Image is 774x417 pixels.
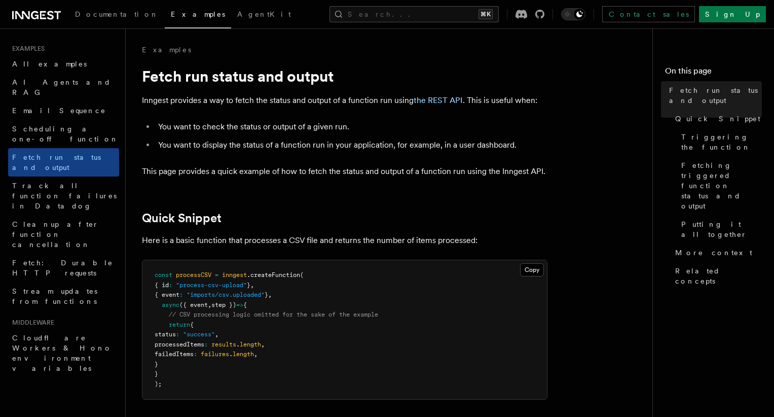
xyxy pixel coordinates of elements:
[265,291,268,298] span: }
[179,301,208,308] span: ({ event
[169,282,172,289] span: :
[142,211,222,225] a: Quick Snippet
[155,351,194,358] span: failedItems
[12,182,117,210] span: Track all function failures in Datadog
[155,341,204,348] span: processedItems
[201,351,229,358] span: failures
[665,65,762,81] h4: On this page
[142,233,547,248] p: Here is a basic function that processes a CSV file and returns the number of items processed:
[142,45,191,55] a: Examples
[190,321,194,328] span: {
[602,6,695,22] a: Contact sales
[155,331,176,338] span: status
[155,271,172,279] span: const
[699,6,766,22] a: Sign Up
[677,128,762,156] a: Triggering the function
[155,138,547,152] li: You want to display the status of a function run in your application, for example, in a user dash...
[183,331,215,338] span: "success"
[671,262,762,290] a: Related concepts
[69,3,165,27] a: Documentation
[8,254,119,282] a: Fetch: Durable HTTP requests
[208,301,211,308] span: ,
[12,287,97,305] span: Stream updates from functions
[520,263,544,276] button: Copy
[681,219,762,239] span: Putting it all together
[675,114,760,124] span: Quick Snippet
[261,341,265,348] span: ,
[12,334,112,372] span: Cloudflare Workers & Hono environment variables
[155,291,179,298] span: { event
[142,164,547,179] p: This page provides a quick example of how to fetch the status and output of a function run using ...
[12,153,101,171] span: Fetch run status and output
[155,370,158,377] span: }
[179,291,183,298] span: :
[222,271,247,279] span: inngest
[233,351,254,358] span: length
[665,81,762,110] a: Fetch run status and output
[677,156,762,215] a: Fetching triggered function status and output
[8,282,119,310] a: Stream updates from functions
[671,244,762,262] a: More context
[247,282,250,289] span: }
[194,351,197,358] span: :
[300,271,304,279] span: (
[229,351,233,358] span: .
[142,67,547,85] h1: Fetch run status and output
[231,3,297,27] a: AgentKit
[8,215,119,254] a: Cleanup after function cancellation
[671,110,762,128] a: Quick Snippet
[211,301,236,308] span: step })
[176,282,247,289] span: "process-csv-upload"
[414,95,463,105] a: the REST API
[236,301,243,308] span: =>
[677,215,762,244] a: Putting it all together
[243,301,247,308] span: {
[8,120,119,148] a: Scheduling a one-off function
[669,85,762,106] span: Fetch run status and output
[176,271,211,279] span: processCSV
[240,341,261,348] span: length
[155,282,169,289] span: { id
[8,73,119,101] a: AI Agents and RAG
[155,361,158,368] span: }
[215,331,218,338] span: ,
[169,321,190,328] span: return
[247,271,300,279] span: .createFunction
[675,248,752,258] span: More context
[8,55,119,73] a: All examples
[165,3,231,28] a: Examples
[187,291,265,298] span: "imports/csv.uploaded"
[142,93,547,108] p: Inngest provides a way to fetch the status and output of a function run using . This is useful when:
[155,380,162,388] span: );
[561,8,585,20] button: Toggle dark mode
[12,125,119,143] span: Scheduling a one-off function
[250,282,254,289] span: ,
[236,341,240,348] span: .
[176,331,179,338] span: :
[211,341,236,348] span: results
[162,301,179,308] span: async
[237,10,291,18] span: AgentKit
[8,101,119,120] a: Email Sequence
[268,291,272,298] span: ,
[12,60,87,68] span: All examples
[681,132,762,152] span: Triggering the function
[75,10,159,18] span: Documentation
[171,10,225,18] span: Examples
[12,107,106,115] span: Email Sequence
[169,311,378,318] span: // CSV processing logic omitted for the sake of the example
[329,6,499,22] button: Search...⌘K
[12,78,111,96] span: AI Agents and RAG
[12,220,99,249] span: Cleanup after function cancellation
[8,148,119,177] a: Fetch run status and output
[8,329,119,377] a: Cloudflare Workers & Hono environment variables
[254,351,257,358] span: ,
[478,9,493,19] kbd: ⌘K
[8,45,45,53] span: Examples
[12,259,113,277] span: Fetch: Durable HTTP requests
[681,160,762,211] span: Fetching triggered function status and output
[155,120,547,134] li: You want to check the status or output of a given run.
[204,341,208,348] span: :
[8,177,119,215] a: Track all function failures in Datadog
[215,271,218,279] span: =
